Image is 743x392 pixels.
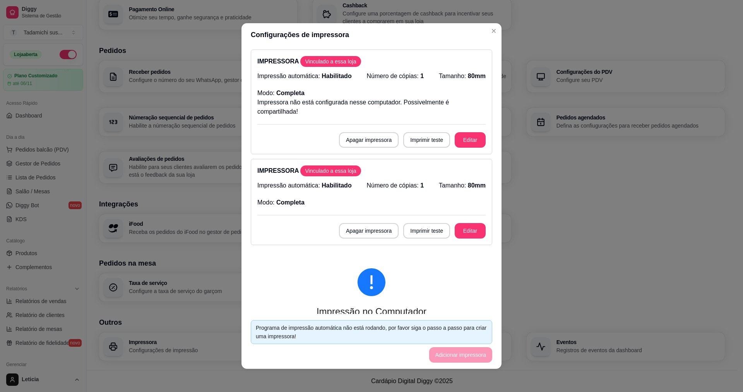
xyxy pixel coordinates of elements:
p: IMPRESSORA [257,56,486,67]
button: Imprimir teste [403,132,450,148]
button: Editar [455,132,486,148]
p: Impressão automática: [257,72,352,81]
p: Impressora não está configurada nesse computador. Possivelmente é compartilhada! [257,98,486,116]
button: Apagar impressora [339,223,399,239]
button: Editar [455,223,486,239]
button: Close [488,25,500,37]
span: Habilitado [322,182,351,189]
button: Apagar impressora [339,132,399,148]
p: Tamanho: [439,72,486,81]
p: Modo: [257,89,305,98]
p: Impressão automática: [257,181,352,190]
span: exclamation-circle [358,268,385,296]
span: Habilitado [322,73,351,79]
p: Número de cópias: [367,72,424,81]
span: Completa [276,90,305,96]
button: Imprimir teste [403,223,450,239]
span: 1 [420,182,424,189]
header: Configurações de impressora [241,23,502,46]
div: Programa de impressão automática não está rodando, por favor siga o passo a passo para criar uma ... [256,324,487,341]
span: Vinculado a essa loja [302,167,359,175]
p: Número de cópias: [367,181,424,190]
p: Modo: [257,198,305,207]
span: 80mm [468,182,486,189]
span: 1 [420,73,424,79]
div: Impressão no Computador [263,305,480,318]
span: Vinculado a essa loja [302,58,359,65]
p: IMPRESSORA [257,165,486,176]
p: Tamanho: [439,181,486,190]
span: Completa [276,199,305,206]
span: 80mm [468,73,486,79]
